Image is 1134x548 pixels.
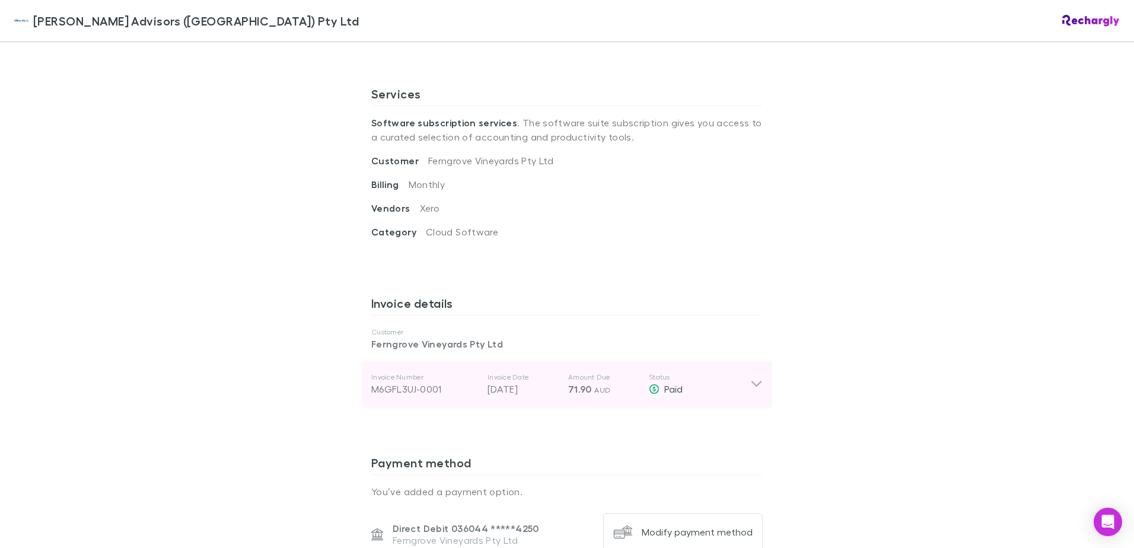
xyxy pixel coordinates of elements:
[371,155,428,167] span: Customer
[594,385,610,394] span: AUD
[371,87,763,106] h3: Services
[420,202,439,214] span: Xero
[393,534,539,546] p: Ferngrove Vineyards Pty Ltd
[14,14,28,28] img: William Buck Advisors (WA) Pty Ltd's Logo
[664,383,683,394] span: Paid
[409,179,445,190] span: Monthly
[488,372,559,382] p: Invoice Date
[649,372,750,382] p: Status
[426,226,498,237] span: Cloud Software
[568,383,592,395] span: 71.90
[362,361,772,408] div: Invoice NumberM6GFL3UJ-0001Invoice Date[DATE]Amount Due71.90 AUDStatusPaid
[642,526,753,538] div: Modify payment method
[371,226,426,238] span: Category
[371,455,763,474] h3: Payment method
[371,382,478,396] div: M6GFL3UJ-0001
[371,117,517,129] strong: Software subscription services
[568,372,639,382] p: Amount Due
[1062,15,1120,27] img: Rechargly Logo
[613,522,632,541] img: Modify payment method's Logo
[488,382,559,396] p: [DATE]
[33,12,359,30] span: [PERSON_NAME] Advisors ([GEOGRAPHIC_DATA]) Pty Ltd
[371,485,763,499] p: You’ve added a payment option.
[428,155,553,166] span: Ferngrove Vineyards Pty Ltd
[371,372,478,382] p: Invoice Number
[371,327,763,337] p: Customer
[371,202,420,214] span: Vendors
[371,106,763,154] p: . The software suite subscription gives you access to a curated selection of accounting and produ...
[1094,508,1122,536] div: Open Intercom Messenger
[371,179,409,190] span: Billing
[371,296,763,315] h3: Invoice details
[393,522,539,534] p: Direct Debit 036044 ***** 4250
[371,337,763,351] p: Ferngrove Vineyards Pty Ltd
